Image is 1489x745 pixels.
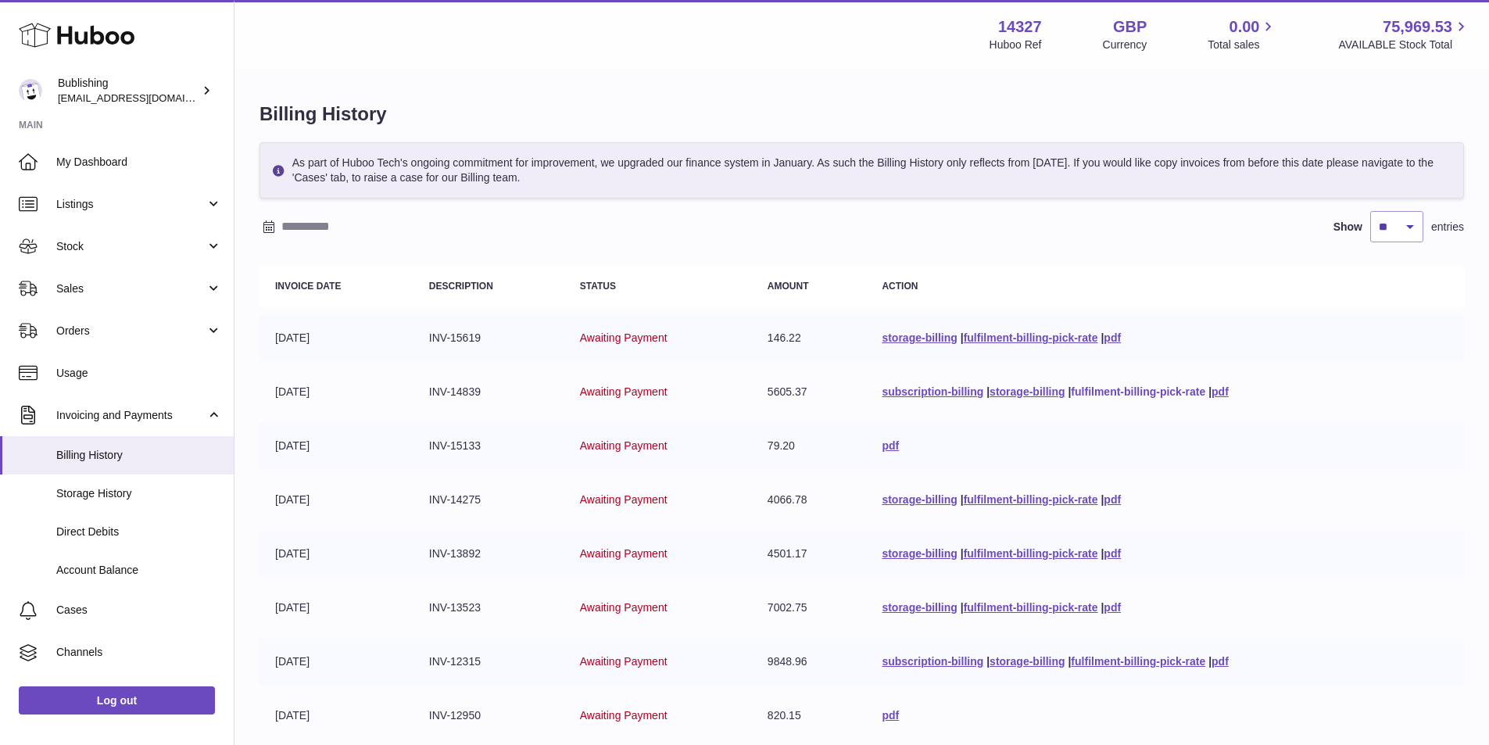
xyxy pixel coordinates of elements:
[752,693,867,739] td: 820.15
[580,601,668,614] span: Awaiting Payment
[275,281,341,292] strong: Invoice Date
[961,493,964,506] span: |
[1071,385,1205,398] a: fulfilment-billing-pick-rate
[964,547,1098,560] a: fulfilment-billing-pick-rate
[1104,493,1121,506] a: pdf
[1208,16,1277,52] a: 0.00 Total sales
[260,531,413,577] td: [DATE]
[429,281,493,292] strong: Description
[19,79,42,102] img: accounting@bublishing.com
[1208,38,1277,52] span: Total sales
[56,324,206,338] span: Orders
[260,423,413,469] td: [DATE]
[56,448,222,463] span: Billing History
[580,331,668,344] span: Awaiting Payment
[413,531,564,577] td: INV-13892
[882,331,957,344] a: storage-billing
[961,547,964,560] span: |
[1431,220,1464,235] span: entries
[56,645,222,660] span: Channels
[56,408,206,423] span: Invoicing and Payments
[1208,655,1212,668] span: |
[260,477,413,523] td: [DATE]
[1229,16,1260,38] span: 0.00
[580,385,668,398] span: Awaiting Payment
[1101,547,1104,560] span: |
[1338,38,1470,52] span: AVAILABLE Stock Total
[413,369,564,415] td: INV-14839
[961,601,964,614] span: |
[882,385,983,398] a: subscription-billing
[1071,655,1205,668] a: fulfilment-billing-pick-rate
[56,563,222,578] span: Account Balance
[56,486,222,501] span: Storage History
[1383,16,1452,38] span: 75,969.53
[413,693,564,739] td: INV-12950
[752,639,867,685] td: 9848.96
[882,281,918,292] strong: Action
[260,639,413,685] td: [DATE]
[58,76,199,106] div: Bublishing
[413,477,564,523] td: INV-14275
[1101,331,1104,344] span: |
[580,493,668,506] span: Awaiting Payment
[961,331,964,344] span: |
[882,601,957,614] a: storage-billing
[1333,220,1362,235] label: Show
[260,693,413,739] td: [DATE]
[56,281,206,296] span: Sales
[1104,331,1121,344] a: pdf
[882,493,957,506] a: storage-billing
[260,585,413,631] td: [DATE]
[1068,655,1071,668] span: |
[1101,493,1104,506] span: |
[1212,655,1229,668] a: pdf
[752,477,867,523] td: 4066.78
[260,102,1464,127] h1: Billing History
[986,655,990,668] span: |
[882,547,957,560] a: storage-billing
[752,423,867,469] td: 79.20
[990,38,1042,52] div: Huboo Ref
[1103,38,1147,52] div: Currency
[413,423,564,469] td: INV-15133
[56,155,222,170] span: My Dashboard
[56,197,206,212] span: Listings
[413,585,564,631] td: INV-13523
[580,281,616,292] strong: Status
[990,385,1065,398] a: storage-billing
[882,439,899,452] a: pdf
[56,603,222,618] span: Cases
[1338,16,1470,52] a: 75,969.53 AVAILABLE Stock Total
[768,281,809,292] strong: Amount
[56,525,222,539] span: Direct Debits
[752,369,867,415] td: 5605.37
[882,709,899,722] a: pdf
[58,91,230,104] span: [EMAIL_ADDRESS][DOMAIN_NAME]
[1212,385,1229,398] a: pdf
[580,439,668,452] span: Awaiting Payment
[1113,16,1147,38] strong: GBP
[580,709,668,722] span: Awaiting Payment
[1104,547,1121,560] a: pdf
[964,493,1098,506] a: fulfilment-billing-pick-rate
[1068,385,1071,398] span: |
[413,639,564,685] td: INV-12315
[752,531,867,577] td: 4501.17
[986,385,990,398] span: |
[260,369,413,415] td: [DATE]
[413,315,564,361] td: INV-15619
[990,655,1065,668] a: storage-billing
[19,686,215,715] a: Log out
[752,315,867,361] td: 146.22
[56,366,222,381] span: Usage
[260,315,413,361] td: [DATE]
[882,655,983,668] a: subscription-billing
[1104,601,1121,614] a: pdf
[580,655,668,668] span: Awaiting Payment
[580,547,668,560] span: Awaiting Payment
[56,239,206,254] span: Stock
[998,16,1042,38] strong: 14327
[964,331,1098,344] a: fulfilment-billing-pick-rate
[1208,385,1212,398] span: |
